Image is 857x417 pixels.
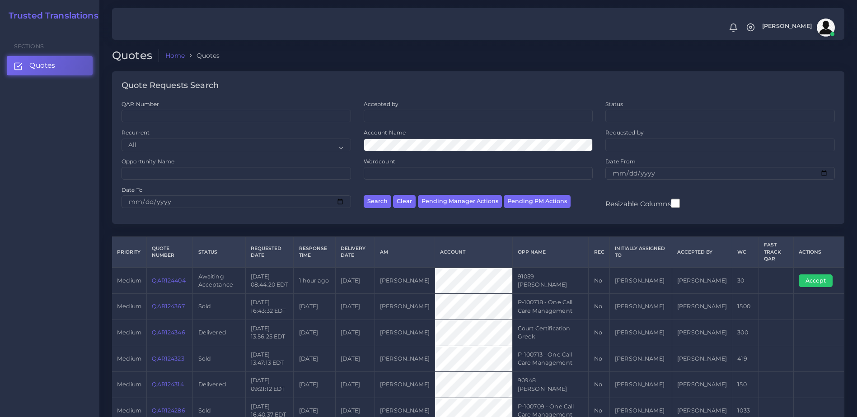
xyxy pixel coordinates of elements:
label: Date To [122,186,143,194]
td: [PERSON_NAME] [375,268,435,294]
td: No [589,294,609,320]
td: P-100718 - One Call Care Management [512,294,589,320]
td: [DATE] [336,346,375,372]
th: Fast Track QAR [759,237,793,268]
label: Date From [605,158,636,165]
label: QAR Number [122,100,159,108]
td: 1500 [732,294,759,320]
td: 150 [732,372,759,398]
td: [PERSON_NAME] [375,294,435,320]
td: [DATE] 13:47:13 EDT [245,346,294,372]
td: P-100713 - One Call Care Management [512,346,589,372]
h2: Trusted Translations [2,11,98,21]
td: [PERSON_NAME] [672,294,732,320]
h4: Quote Requests Search [122,81,219,91]
span: medium [117,381,141,388]
td: [PERSON_NAME] [609,268,672,294]
a: Quotes [7,56,93,75]
li: Quotes [185,51,220,60]
td: No [589,268,609,294]
input: Resizable Columns [671,198,680,209]
span: medium [117,407,141,414]
td: Awaiting Acceptance [193,268,245,294]
td: [DATE] [294,372,336,398]
td: [PERSON_NAME] [609,372,672,398]
td: No [589,346,609,372]
td: [PERSON_NAME] [672,346,732,372]
td: [PERSON_NAME] [609,294,672,320]
button: Clear [393,195,416,208]
th: AM [375,237,435,268]
a: QAR124323 [152,355,184,362]
label: Requested by [605,129,644,136]
td: 419 [732,346,759,372]
td: [PERSON_NAME] [609,346,672,372]
td: Sold [193,346,245,372]
td: 91059 [PERSON_NAME] [512,268,589,294]
td: [DATE] [336,294,375,320]
span: [PERSON_NAME] [762,23,812,29]
td: 300 [732,320,759,346]
span: medium [117,329,141,336]
td: [PERSON_NAME] [672,372,732,398]
label: Resizable Columns [605,198,679,209]
td: [DATE] [336,268,375,294]
td: 1 hour ago [294,268,336,294]
td: [DATE] [336,320,375,346]
th: Response Time [294,237,336,268]
a: Home [165,51,185,60]
img: avatar [817,19,835,37]
th: Initially Assigned to [609,237,672,268]
th: Opp Name [512,237,589,268]
td: [PERSON_NAME] [375,346,435,372]
td: No [589,372,609,398]
a: [PERSON_NAME]avatar [758,19,838,37]
label: Wordcount [364,158,395,165]
th: WC [732,237,759,268]
td: [PERSON_NAME] [672,268,732,294]
td: 30 [732,268,759,294]
span: Quotes [29,60,55,70]
th: Account [435,237,512,268]
label: Status [605,100,623,108]
td: Court Certification Greek [512,320,589,346]
td: [DATE] [294,346,336,372]
a: QAR124286 [152,407,185,414]
button: Search [364,195,391,208]
th: Accepted by [672,237,732,268]
th: Status [193,237,245,268]
td: [DATE] 16:43:32 EDT [245,294,294,320]
span: medium [117,355,141,362]
button: Pending PM Actions [504,195,571,208]
td: [PERSON_NAME] [375,372,435,398]
span: medium [117,277,141,284]
th: Priority [112,237,147,268]
th: Quote Number [147,237,193,268]
button: Pending Manager Actions [418,195,502,208]
label: Opportunity Name [122,158,174,165]
td: [DATE] 13:56:25 EDT [245,320,294,346]
td: [PERSON_NAME] [609,320,672,346]
a: QAR124314 [152,381,183,388]
td: [DATE] [336,372,375,398]
td: Sold [193,294,245,320]
a: QAR124346 [152,329,185,336]
button: Accept [799,274,833,287]
a: QAR124367 [152,303,184,310]
h2: Quotes [112,49,159,62]
td: No [589,320,609,346]
label: Recurrent [122,129,150,136]
td: Delivered [193,320,245,346]
td: [PERSON_NAME] [672,320,732,346]
td: [DATE] [294,294,336,320]
label: Account Name [364,129,406,136]
td: [DATE] 08:44:20 EDT [245,268,294,294]
span: medium [117,303,141,310]
th: Actions [793,237,844,268]
td: [PERSON_NAME] [375,320,435,346]
td: [DATE] 09:21:12 EDT [245,372,294,398]
td: 90948 [PERSON_NAME] [512,372,589,398]
span: Sections [14,43,44,50]
th: Requested Date [245,237,294,268]
label: Accepted by [364,100,399,108]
